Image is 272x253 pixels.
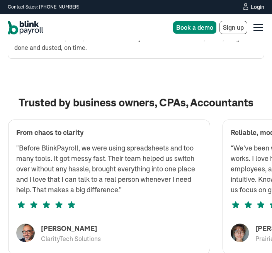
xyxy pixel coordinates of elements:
[173,22,216,34] a: Book a demo
[8,96,264,110] h2: Trusted by business owners, CPAs, Accountants
[128,1,152,7] span: Last name
[223,24,244,32] span: Sign up
[41,224,101,234] div: [PERSON_NAME]
[241,3,264,12] a: Login
[249,19,264,37] div: menu
[41,234,101,244] div: ClarityTech Solutions
[136,169,272,253] iframe: Chat Widget
[219,21,247,34] a: Sign up
[16,143,202,195] div: "Before BlinkPayroll, we were using spreadsheets and too many tools. It got messy fast. Their tea...
[8,21,43,35] a: home
[14,34,258,53] div: We handle federal, state, and local taxes so you don’t have to. W-2s, 1099s, filings—done and dus...
[8,4,80,11] a: Contact Sales: [PHONE_NUMBER]
[176,24,213,32] span: Book a demo
[16,128,83,138] div: From chaos to clarity
[251,5,264,10] div: Login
